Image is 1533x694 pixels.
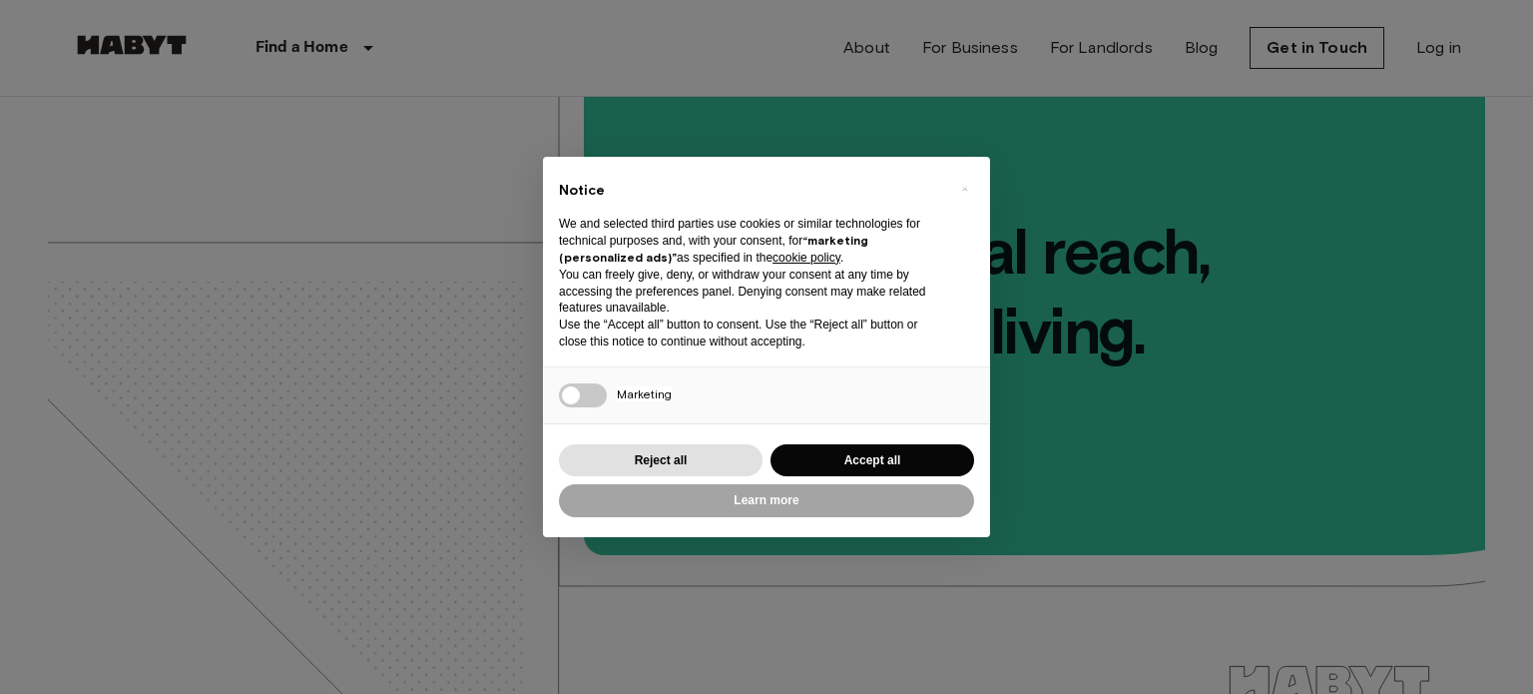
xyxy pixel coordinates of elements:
button: Accept all [770,444,974,477]
p: You can freely give, deny, or withdraw your consent at any time by accessing the preferences pane... [559,267,942,317]
span: Marketing [617,386,672,401]
p: We and selected third parties use cookies or similar technologies for technical purposes and, wit... [559,216,942,266]
a: cookie policy [772,251,840,265]
button: Reject all [559,444,763,477]
h2: Notice [559,181,942,201]
button: Learn more [559,484,974,517]
span: × [961,177,968,201]
button: Close this notice [948,173,980,205]
p: Use the “Accept all” button to consent. Use the “Reject all” button or close this notice to conti... [559,317,942,350]
strong: “marketing (personalized ads)” [559,233,868,265]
